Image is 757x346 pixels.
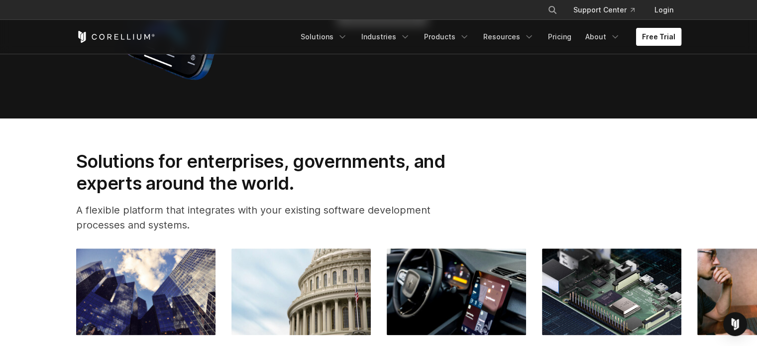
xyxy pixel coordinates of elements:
[76,248,216,335] img: Enterprise
[536,1,681,19] div: Navigation Menu
[387,248,526,335] img: Automotive
[723,312,747,336] div: Open Intercom Messenger
[355,28,416,46] a: Industries
[542,248,681,335] img: Hardware
[477,28,540,46] a: Resources
[647,1,681,19] a: Login
[231,248,371,335] img: Government
[542,28,577,46] a: Pricing
[76,203,473,232] p: A flexible platform that integrates with your existing software development processes and systems.
[418,28,475,46] a: Products
[565,1,643,19] a: Support Center
[76,31,155,43] a: Corellium Home
[295,28,353,46] a: Solutions
[76,150,473,195] h2: Solutions for enterprises, governments, and experts around the world.
[579,28,626,46] a: About
[543,1,561,19] button: Search
[636,28,681,46] a: Free Trial
[295,28,681,46] div: Navigation Menu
